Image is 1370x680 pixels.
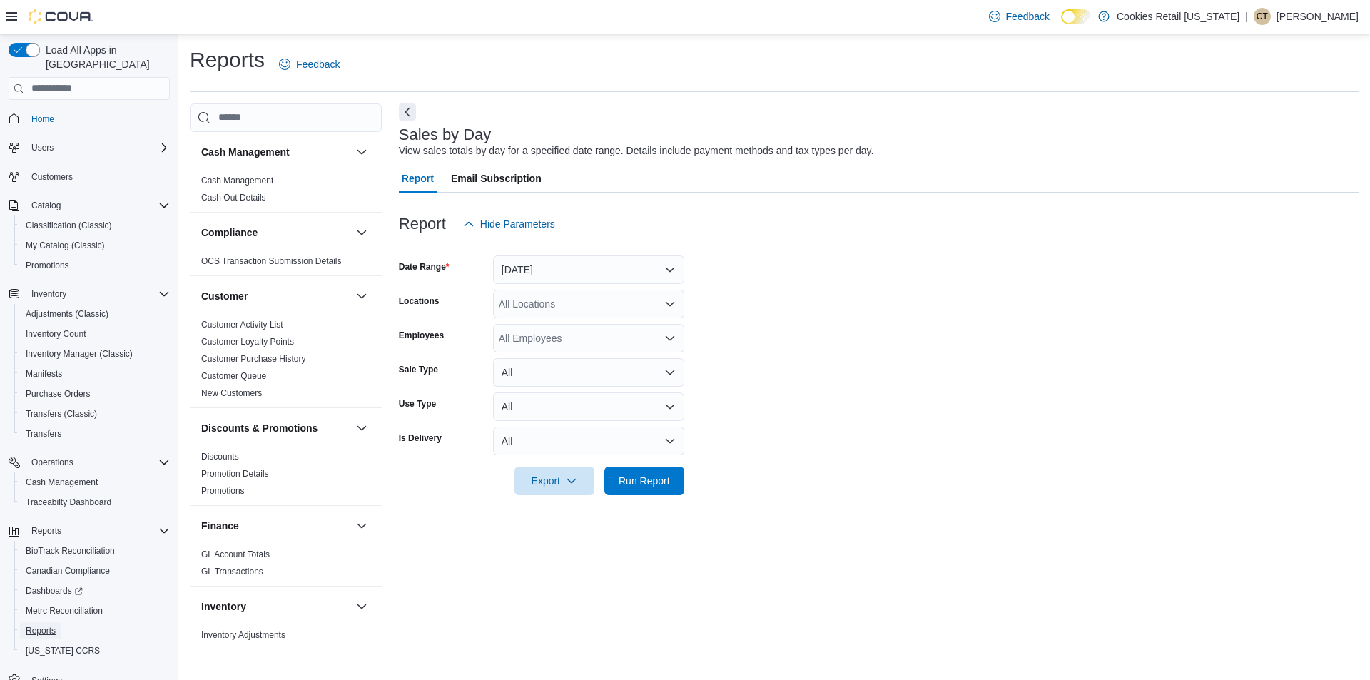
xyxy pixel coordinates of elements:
[14,472,176,492] button: Cash Management
[14,255,176,275] button: Promotions
[399,103,416,121] button: Next
[1117,8,1239,25] p: Cookies Retail [US_STATE]
[1061,24,1062,25] span: Dark Mode
[20,542,170,559] span: BioTrack Reconciliation
[20,217,118,234] a: Classification (Classic)
[201,353,306,365] span: Customer Purchase History
[399,295,440,307] label: Locations
[31,113,54,125] span: Home
[40,43,170,71] span: Load All Apps in [GEOGRAPHIC_DATA]
[201,519,350,533] button: Finance
[493,255,684,284] button: [DATE]
[14,424,176,444] button: Transfers
[14,364,176,384] button: Manifests
[619,474,670,488] span: Run Report
[26,285,72,303] button: Inventory
[26,477,98,488] span: Cash Management
[1245,8,1248,25] p: |
[26,625,56,636] span: Reports
[201,225,350,240] button: Compliance
[26,328,86,340] span: Inventory Count
[26,645,100,656] span: [US_STATE] CCRS
[20,474,103,491] a: Cash Management
[20,405,170,422] span: Transfers (Classic)
[14,215,176,235] button: Classification (Classic)
[20,642,170,659] span: Washington CCRS
[201,451,239,462] span: Discounts
[190,316,382,407] div: Customer
[26,388,91,400] span: Purchase Orders
[190,172,382,212] div: Cash Management
[20,345,170,362] span: Inventory Manager (Classic)
[20,305,114,323] a: Adjustments (Classic)
[26,139,59,156] button: Users
[20,365,68,382] a: Manifests
[201,225,258,240] h3: Compliance
[20,237,111,254] a: My Catalog (Classic)
[201,421,318,435] h3: Discounts & Promotions
[190,448,382,505] div: Discounts & Promotions
[26,139,170,156] span: Users
[20,642,106,659] a: [US_STATE] CCRS
[201,256,342,266] a: OCS Transaction Submission Details
[20,425,170,442] span: Transfers
[273,50,345,78] a: Feedback
[14,304,176,324] button: Adjustments (Classic)
[14,601,176,621] button: Metrc Reconciliation
[201,320,283,330] a: Customer Activity List
[26,197,170,214] span: Catalog
[353,143,370,161] button: Cash Management
[201,371,266,381] a: Customer Queue
[399,330,444,341] label: Employees
[26,522,67,539] button: Reports
[1257,8,1268,25] span: CT
[20,305,170,323] span: Adjustments (Classic)
[20,257,170,274] span: Promotions
[353,598,370,615] button: Inventory
[201,387,262,399] span: New Customers
[201,192,266,203] span: Cash Out Details
[26,454,79,471] button: Operations
[20,562,170,579] span: Canadian Compliance
[3,138,176,158] button: Users
[20,217,170,234] span: Classification (Classic)
[399,364,438,375] label: Sale Type
[480,217,555,231] span: Hide Parameters
[26,240,105,251] span: My Catalog (Classic)
[14,561,176,581] button: Canadian Compliance
[457,210,561,238] button: Hide Parameters
[604,467,684,495] button: Run Report
[201,388,262,398] a: New Customers
[983,2,1055,31] a: Feedback
[201,337,294,347] a: Customer Loyalty Points
[26,285,170,303] span: Inventory
[26,348,133,360] span: Inventory Manager (Classic)
[31,288,66,300] span: Inventory
[399,432,442,444] label: Is Delivery
[14,324,176,344] button: Inventory Count
[20,365,170,382] span: Manifests
[26,110,170,128] span: Home
[20,494,170,511] span: Traceabilty Dashboard
[20,325,92,342] a: Inventory Count
[14,581,176,601] a: Dashboards
[1006,9,1050,24] span: Feedback
[26,565,110,577] span: Canadian Compliance
[20,562,116,579] a: Canadian Compliance
[201,599,246,614] h3: Inventory
[201,145,290,159] h3: Cash Management
[399,398,436,410] label: Use Type
[201,370,266,382] span: Customer Queue
[201,469,269,479] a: Promotion Details
[201,630,285,640] a: Inventory Adjustments
[26,308,108,320] span: Adjustments (Classic)
[26,197,66,214] button: Catalog
[3,521,176,541] button: Reports
[3,284,176,304] button: Inventory
[201,354,306,364] a: Customer Purchase History
[201,486,245,496] a: Promotions
[14,384,176,404] button: Purchase Orders
[26,497,111,508] span: Traceabilty Dashboard
[201,193,266,203] a: Cash Out Details
[1277,8,1359,25] p: [PERSON_NAME]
